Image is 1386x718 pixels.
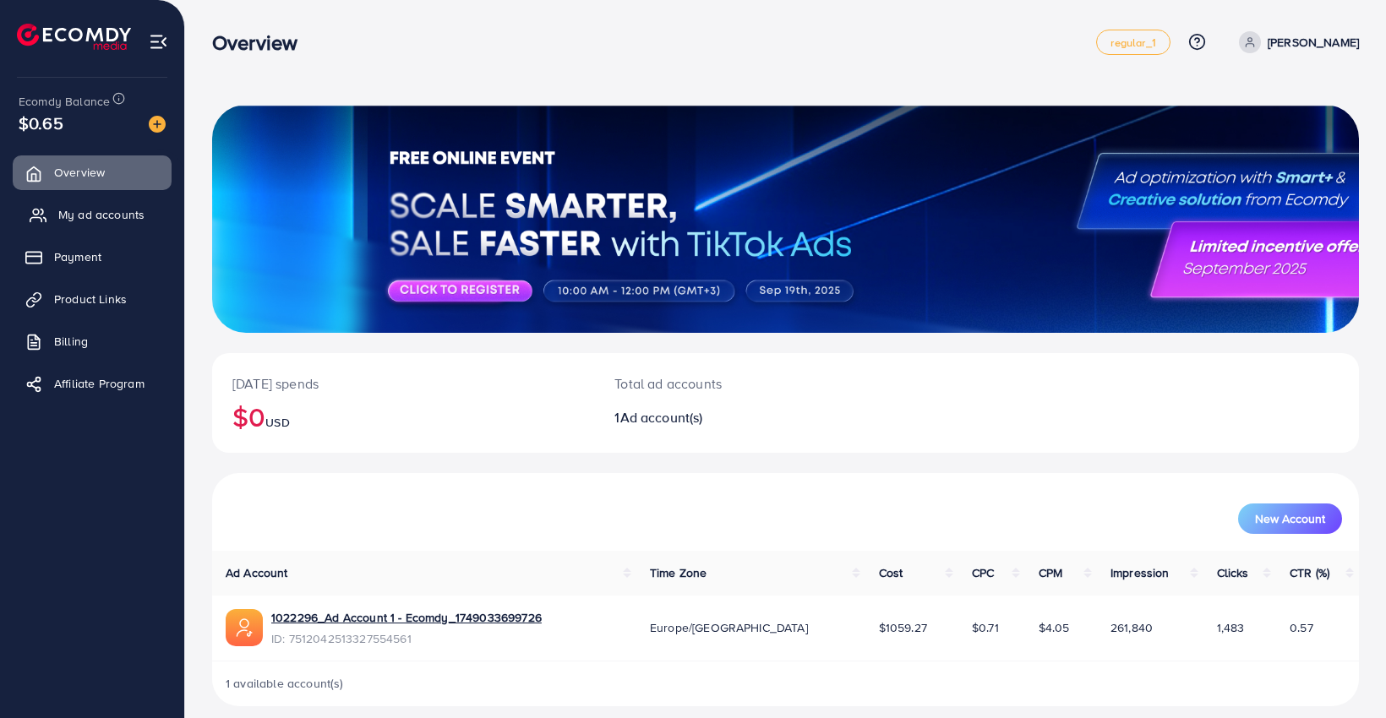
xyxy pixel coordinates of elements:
img: logo [17,24,131,50]
span: Clicks [1217,564,1249,581]
span: New Account [1255,513,1325,525]
span: Affiliate Program [54,375,145,392]
span: $4.05 [1039,619,1070,636]
p: [DATE] spends [232,373,574,394]
a: Product Links [13,282,172,316]
a: regular_1 [1096,30,1170,55]
span: Overview [54,164,105,181]
span: Product Links [54,291,127,307]
span: 1 available account(s) [226,675,344,692]
span: Ad account(s) [620,408,703,427]
span: My ad accounts [58,206,145,223]
span: Impression [1110,564,1170,581]
span: CTR (%) [1290,564,1329,581]
span: $1059.27 [879,619,927,636]
span: 1,483 [1217,619,1245,636]
img: image [149,116,166,133]
h2: 1 [614,410,860,426]
p: [PERSON_NAME] [1268,32,1359,52]
span: Cost [879,564,903,581]
span: Payment [54,248,101,265]
a: Billing [13,324,172,358]
a: Payment [13,240,172,274]
img: ic-ads-acc.e4c84228.svg [226,609,263,646]
span: $0.65 [19,111,63,135]
span: 0.57 [1290,619,1313,636]
span: CPC [972,564,994,581]
h2: $0 [232,400,574,432]
span: Time Zone [650,564,707,581]
span: $0.71 [972,619,999,636]
span: ID: 7512042513327554561 [271,630,542,647]
a: 1022296_Ad Account 1 - Ecomdy_1749033699726 [271,609,542,626]
img: menu [149,32,168,52]
span: Europe/[GEOGRAPHIC_DATA] [650,619,808,636]
span: regular_1 [1110,37,1155,48]
span: 261,840 [1110,619,1153,636]
p: Total ad accounts [614,373,860,394]
h3: Overview [212,30,311,55]
a: Overview [13,155,172,189]
span: Billing [54,333,88,350]
span: CPM [1039,564,1062,581]
a: My ad accounts [13,198,172,231]
button: New Account [1238,503,1342,534]
span: Ecomdy Balance [19,93,110,110]
span: Ad Account [226,564,288,581]
a: [PERSON_NAME] [1232,31,1359,53]
a: Affiliate Program [13,367,172,400]
span: USD [265,414,289,431]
